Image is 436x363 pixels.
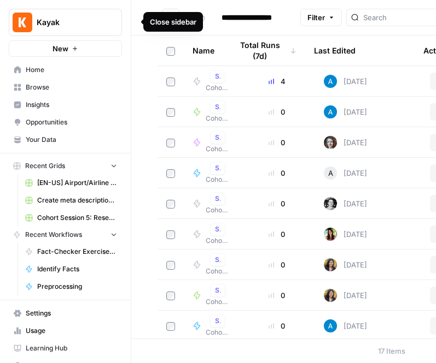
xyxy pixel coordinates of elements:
img: o3cqybgnmipr355j8nz4zpq1mc6x [324,319,337,332]
span: Create meta description ([PERSON_NAME]) Grid [37,195,117,205]
span: Recent Grids [25,161,65,171]
span: Cohort - Session 6 [206,114,230,123]
span: Studio 2.0 [215,163,220,173]
a: Learning Hub [9,340,122,357]
span: Recent Workflows [25,230,82,240]
a: Fact-Checker Exercises (Ola)Studio 2.0Cohort - Session 6 [193,131,230,154]
span: Preprocessing [37,282,117,291]
span: Identify Facts [37,264,117,274]
span: Cohort - Session 6 [206,83,230,93]
a: Create meta description ([PERSON_NAME]) Grid [20,192,122,209]
a: Browse [9,79,122,96]
span: Settings [26,308,117,318]
a: [EN-US] Airport/Airline Content Refresh [20,174,122,192]
a: Usage [9,322,122,340]
span: Cohort - Session 6 [206,175,230,185]
div: 0 [247,137,306,148]
div: 0 [247,106,306,117]
img: re7xpd5lpd6r3te7ued3p9atxw8h [324,289,337,302]
div: 0 [247,198,306,209]
img: Kayak Logo [13,13,32,32]
div: [DATE] [324,319,367,332]
div: 0 [247,168,306,178]
span: Your Data [26,135,117,145]
img: 4vx69xode0b6rvenq8fzgxnr47hp [324,197,337,210]
span: Browse [26,82,117,92]
img: e4v89f89x2fg3vu1gtqy01mqi6az [324,228,337,241]
button: New [9,40,122,57]
span: Studio 2.0 [215,72,220,81]
span: Filter [307,12,325,23]
div: [DATE] [324,105,367,118]
a: Your Data [9,131,122,148]
span: [EN-US] Airport/Airline Content Refresh [37,178,117,188]
a: Opportunities [9,114,122,131]
a: Product Marketing - Competitive Intelligence Automation ([PERSON_NAME])Studio 2.0Cohort - Session 6 [193,100,230,123]
div: [DATE] [324,166,367,180]
div: 4 [247,76,306,87]
div: 0 [247,229,306,240]
a: Fact-Checker Exercises ([PERSON_NAME])Studio 2.0Cohort - Session 6 [193,223,230,246]
span: Studio 2.0 [215,194,220,204]
img: rz7p8tmnmqi1pt4pno23fskyt2v8 [324,136,337,149]
a: Settings [9,305,122,322]
span: Learning Hub [26,343,117,353]
span: Studio 2.0 [215,102,220,112]
span: New [53,43,68,54]
div: [DATE] [324,289,367,302]
div: [DATE] [324,136,367,149]
div: 0 [247,290,306,301]
span: Studio 2.0 [215,224,220,234]
a: Home [9,61,122,79]
a: Fact-Checker Exercises ([PERSON_NAME])Studio 2.0Cohort - Session 6 [193,253,230,276]
span: Studio 2.0 [215,285,220,295]
button: Filter [300,9,342,26]
a: Insights [9,96,122,114]
div: [DATE] [324,75,367,88]
div: Last Edited [314,35,356,66]
div: 0 [247,320,306,331]
img: o3cqybgnmipr355j8nz4zpq1mc6x [324,75,337,88]
div: 17 Items [378,346,405,356]
span: Cohort - Session 6 [206,328,230,337]
a: Identify Facts [20,260,122,278]
span: Cohort - Session 6 [206,297,230,307]
a: Fact-Checker Exercises ([PERSON_NAME]) [20,243,122,260]
a: Fact-Checker Exercises (Oliana)Studio 2.0Cohort - Session 6 [193,284,230,307]
div: Close sidebar [150,16,196,27]
span: Fact-Checker Exercises ([PERSON_NAME]) [37,247,117,257]
a: Fact-Checker Exercises ([PERSON_NAME])Studio 2.0Cohort - Session 6 [193,192,230,215]
span: Home [26,65,117,75]
button: Recent Workflows [9,227,122,243]
a: Fact-Checker Exercises ([PERSON_NAME])Studio 2.0Cohort - Session 6 [193,70,230,93]
button: Go back [162,9,179,26]
span: Usage [26,326,117,336]
span: Insights [26,100,117,110]
span: A [328,168,333,178]
span: Opportunities [26,117,117,127]
a: Cohort Session 5: Research ([PERSON_NAME]) [20,209,122,227]
div: [DATE] [324,197,367,210]
span: Cohort - Session 6 [206,144,230,154]
button: Workspace: Kayak [9,9,122,36]
img: o3cqybgnmipr355j8nz4zpq1mc6x [324,105,337,118]
button: Recent Grids [9,158,122,174]
span: Cohort - Session 6 [206,236,230,246]
span: Kayak [37,17,103,28]
a: UntitledStudio 2.0Cohort - Session 6 [193,314,230,337]
span: Studio 2.0 [215,133,220,142]
span: Studio 2.0 [215,316,220,326]
span: Cohort - Session 6 [206,266,230,276]
div: [DATE] [324,258,367,271]
div: 0 [247,259,306,270]
div: Total Runs (7d) [232,35,297,66]
span: Cohort - Session 6 [206,205,230,215]
span: Cohort Session 5: Research ([PERSON_NAME]) [37,213,117,223]
span: Studio 2.0 [215,255,220,265]
div: Name [193,35,214,66]
img: re7xpd5lpd6r3te7ued3p9atxw8h [324,258,337,271]
a: Fact-Checker Exercises ([PERSON_NAME])Studio 2.0Cohort - Session 6 [193,162,230,185]
a: Preprocessing [20,278,122,295]
div: [DATE] [324,228,367,241]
